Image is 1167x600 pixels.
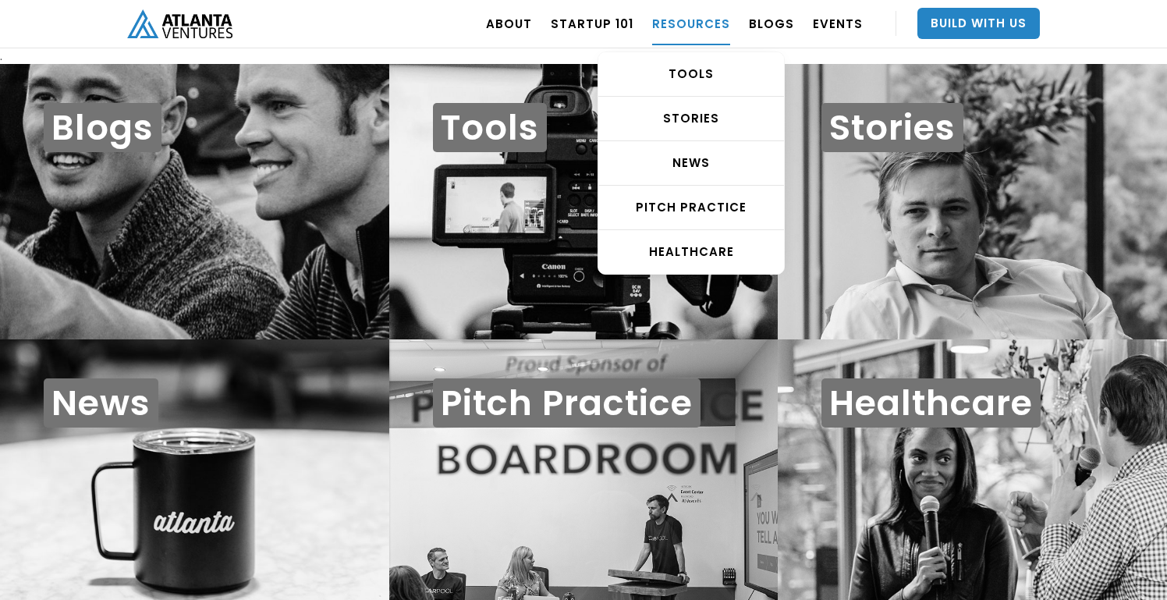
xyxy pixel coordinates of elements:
[44,378,158,428] h1: News
[778,64,1167,340] a: Stories
[598,111,784,126] div: STORIES
[749,2,794,45] a: BLOGS
[433,103,547,152] h1: Tools
[433,378,701,428] h1: Pitch Practice
[813,2,863,45] a: EVENTS
[821,378,1041,428] h1: Healthcare
[598,230,784,274] a: HEALTHCARE
[486,2,532,45] a: ABOUT
[598,244,784,260] div: HEALTHCARE
[652,2,730,45] a: RESOURCES
[598,200,784,215] div: Pitch Practice
[389,64,779,340] a: Tools
[598,97,784,141] a: STORIES
[598,66,784,82] div: TOOLS
[44,103,161,152] h1: Blogs
[917,8,1040,39] a: Build With Us
[598,141,784,186] a: NEWS
[598,52,784,97] a: TOOLS
[821,103,963,152] h1: Stories
[598,186,784,230] a: Pitch Practice
[551,2,633,45] a: Startup 101
[598,155,784,171] div: NEWS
